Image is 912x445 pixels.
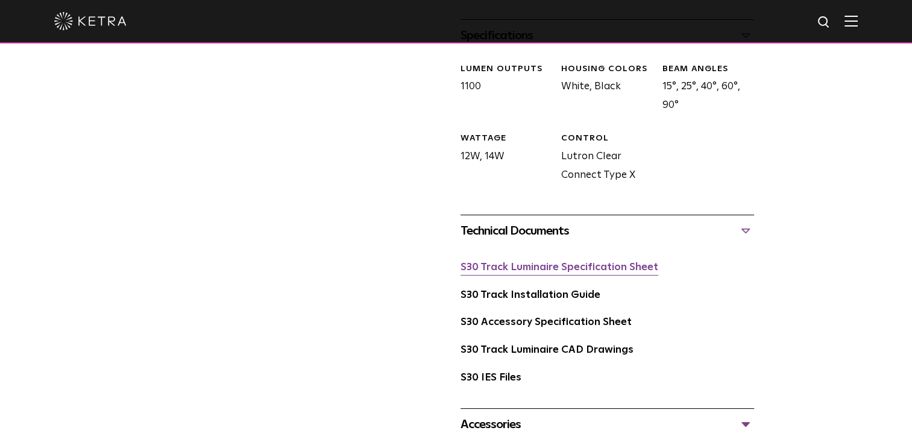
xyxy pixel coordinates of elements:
div: LUMEN OUTPUTS [461,63,552,75]
div: CONTROL [561,133,653,145]
div: White, Black [552,63,653,115]
div: 1100 [451,63,552,115]
div: 12W, 14W [451,133,552,185]
div: BEAM ANGLES [662,63,753,75]
div: HOUSING COLORS [561,63,653,75]
a: S30 Track Luminaire Specification Sheet [461,262,658,273]
div: Accessories [461,415,754,434]
div: 15°, 25°, 40°, 60°, 90° [653,63,753,115]
img: search icon [817,15,832,30]
img: ketra-logo-2019-white [54,12,127,30]
a: S30 Track Luminaire CAD Drawings [461,345,634,355]
img: Hamburger%20Nav.svg [844,15,858,27]
a: S30 Track Installation Guide [461,290,600,300]
div: WATTAGE [461,133,552,145]
a: S30 Accessory Specification Sheet [461,317,632,327]
div: Lutron Clear Connect Type X [552,133,653,185]
a: S30 IES Files [461,373,521,383]
div: Technical Documents [461,221,754,241]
